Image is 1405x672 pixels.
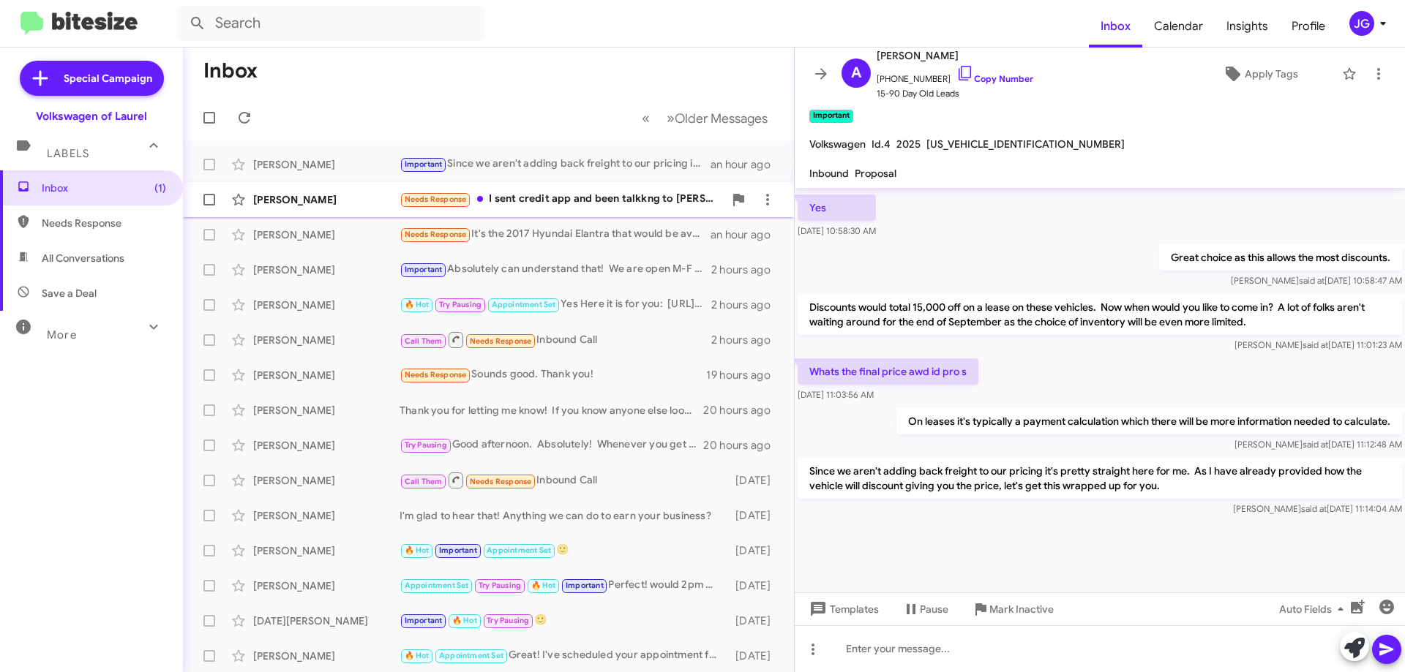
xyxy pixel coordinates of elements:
[855,167,896,180] span: Proposal
[253,578,400,593] div: [PERSON_NAME]
[405,265,443,274] span: Important
[253,508,400,523] div: [PERSON_NAME]
[728,508,782,523] div: [DATE]
[400,366,706,383] div: Sounds good. Thank you!
[728,649,782,663] div: [DATE]
[400,508,728,523] div: I'm glad to hear that! Anything we can do to earn your business?
[633,103,659,133] button: Previous
[400,191,724,208] div: I sent credit app and been talkkng to [PERSON_NAME] Did you guys get my app
[177,6,484,41] input: Search
[634,103,776,133] nav: Page navigation example
[47,147,89,160] span: Labels
[400,261,711,278] div: Absolutely can understand that! We are open M-F 9-9 and Sat 9-7. Can be flexible on whatever timi...
[36,109,147,124] div: Volkswagen of Laurel
[1089,5,1142,48] a: Inbox
[1234,339,1402,350] span: [PERSON_NAME] [DATE] 11:01:23 AM
[487,616,529,625] span: Try Pausing
[728,473,782,488] div: [DATE]
[405,159,443,169] span: Important
[809,167,849,180] span: Inbound
[1159,244,1402,271] p: Great choice as this allows the most discounts.
[956,73,1033,84] a: Copy Number
[960,596,1065,622] button: Mark Inactive
[42,286,97,301] span: Save a Deal
[920,596,948,622] span: Pause
[253,473,400,488] div: [PERSON_NAME]
[405,440,447,450] span: Try Pausing
[1337,11,1389,36] button: JG
[1185,61,1335,87] button: Apply Tags
[728,578,782,593] div: [DATE]
[47,328,77,341] span: More
[400,331,711,349] div: Inbound Call
[400,437,703,453] div: Good afternoon. Absolutely! Whenever you get back we can coordinate that.
[405,651,430,660] span: 🔥 Hot
[253,368,400,382] div: [PERSON_NAME]
[405,545,430,555] span: 🔥 Hot
[405,370,467,380] span: Needs Response
[531,581,556,590] span: 🔥 Hot
[452,616,477,625] span: 🔥 Hot
[1279,596,1349,622] span: Auto Fields
[400,226,711,243] div: It's the 2017 Hyundai Elantra that would be available to go see. They're working [DATE].
[1215,5,1280,48] a: Insights
[253,263,400,277] div: [PERSON_NAME]
[253,438,400,453] div: [PERSON_NAME]
[400,156,711,173] div: Since we aren't adding back freight to our pricing it's pretty straight here for me. As I have al...
[400,612,728,629] div: 🙂
[872,137,891,151] span: Id.4
[703,403,782,418] div: 20 hours ago
[851,61,861,85] span: A
[42,216,166,230] span: Needs Response
[405,336,443,346] span: Call Them
[798,358,978,385] p: Whats the final price awd id pro s
[253,614,400,628] div: [DATE][PERSON_NAME]
[405,195,467,204] span: Needs Response
[1245,61,1298,87] span: Apply Tags
[400,403,703,418] div: Thank you for letting me know! If you know anyone else looking, send them our way.
[877,86,1033,101] span: 15-90 Day Old Leads
[675,110,768,127] span: Older Messages
[154,181,166,195] span: (1)
[667,109,675,127] span: »
[1142,5,1215,48] a: Calendar
[809,137,866,151] span: Volkswagen
[896,408,1402,434] p: On leases it's typically a payment calculation which there will be more information needed to cal...
[439,545,477,555] span: Important
[711,157,782,172] div: an hour ago
[253,403,400,418] div: [PERSON_NAME]
[711,333,782,347] div: 2 hours ago
[728,614,782,628] div: [DATE]
[1303,339,1328,350] span: said at
[42,181,166,195] span: Inbox
[405,300,430,309] span: 🔥 Hot
[1299,275,1325,286] span: said at
[405,616,443,625] span: Important
[20,61,164,96] a: Special Campaign
[642,109,650,127] span: «
[492,300,556,309] span: Appointment Set
[400,471,728,489] div: Inbound Call
[1233,503,1402,514] span: [PERSON_NAME] [DATE] 11:14:04 AM
[1349,11,1374,36] div: JG
[926,137,1125,151] span: [US_VEHICLE_IDENTIFICATION_NUMBER]
[253,649,400,663] div: [PERSON_NAME]
[1234,439,1402,450] span: [PERSON_NAME] [DATE] 11:12:48 AM
[400,296,711,313] div: Yes Here it is for you: [URL][DOMAIN_NAME]
[1280,5,1337,48] span: Profile
[809,110,853,123] small: Important
[798,294,1402,335] p: Discounts would total 15,000 off on a lease on these vehicles. Now when would you like to come in...
[439,300,482,309] span: Try Pausing
[658,103,776,133] button: Next
[877,47,1033,64] span: [PERSON_NAME]
[795,596,891,622] button: Templates
[798,225,876,236] span: [DATE] 10:58:30 AM
[253,192,400,207] div: [PERSON_NAME]
[253,227,400,242] div: [PERSON_NAME]
[989,596,1054,622] span: Mark Inactive
[798,195,876,221] p: Yes
[896,137,921,151] span: 2025
[703,438,782,453] div: 20 hours ago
